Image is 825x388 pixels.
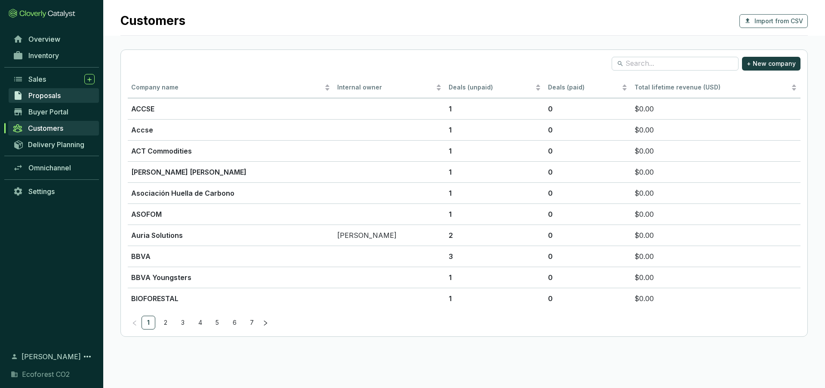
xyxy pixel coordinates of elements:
span: Omnichannel [28,163,71,172]
a: Inventory [9,48,99,63]
p: 1 [449,125,541,135]
button: + New company [742,57,800,71]
p: 0 [548,251,628,262]
span: Total lifetime revenue (USD) [634,83,720,91]
button: left [128,316,142,329]
p: BBVA [131,251,330,262]
td: $0.00 [631,203,800,225]
span: [PERSON_NAME] [22,351,81,362]
td: $0.00 [631,225,800,246]
td: $0.00 [631,182,800,203]
td: $0.00 [631,267,800,288]
span: right [262,320,268,326]
p: BIOFORESTAL [131,293,330,304]
span: Customers [28,124,63,132]
li: Next Page [259,316,272,329]
span: Company name [131,83,323,92]
li: Previous Page [128,316,142,329]
span: Deals (unpaid) [449,83,533,92]
td: $0.00 [631,119,800,140]
li: 5 [210,316,224,329]
p: 2 [449,230,541,240]
a: Buyer Portal [9,105,99,119]
span: + New company [747,59,796,68]
span: Sales [28,75,46,83]
span: Ecoforest CO2 [22,369,70,379]
p: 0 [548,104,628,114]
p: Asociación Huella de Carbono [131,188,330,198]
a: Settings [9,184,99,199]
span: Overview [28,35,60,43]
p: 0 [548,167,628,177]
a: 7 [245,316,258,329]
span: Import from CSV [754,17,803,25]
h1: Customers [120,14,185,28]
td: $0.00 [631,140,800,161]
li: 4 [193,316,207,329]
p: 0 [548,230,628,240]
a: 6 [228,316,241,329]
p: 3 [449,251,541,262]
th: Company name [128,77,334,99]
span: Deals (paid) [548,83,620,92]
p: Auria Solutions [131,230,330,240]
p: Accse [131,125,330,135]
li: 6 [228,316,241,329]
p: [PERSON_NAME] [337,230,442,240]
p: 0 [548,146,628,156]
li: 7 [245,316,259,329]
a: 4 [194,316,206,329]
input: Search... [625,59,726,68]
a: 2 [159,316,172,329]
span: left [132,320,138,326]
th: Deals (unpaid) [445,77,545,99]
p: 1 [449,188,541,198]
p: 1 [449,104,541,114]
a: Sales [9,72,99,86]
p: 1 [449,293,541,304]
a: Proposals [9,88,99,103]
span: Inventory [28,51,59,60]
p: 1 [449,272,541,283]
p: 0 [548,125,628,135]
button: right [259,316,272,329]
p: 0 [548,209,628,219]
p: 1 [449,209,541,219]
p: ACCSE [131,104,330,114]
p: ASOFOM [131,209,330,219]
a: Omnichannel [9,160,99,175]
button: Import from CSV [739,14,808,28]
td: $0.00 [631,288,800,309]
p: 1 [449,146,541,156]
p: BBVA Youngsters [131,272,330,283]
a: Delivery Planning [9,137,99,151]
p: [PERSON_NAME] [PERSON_NAME] [131,167,330,177]
a: 5 [211,316,224,329]
p: 0 [548,188,628,198]
a: 3 [176,316,189,329]
td: $0.00 [631,246,800,267]
th: Deals (paid) [545,77,631,99]
th: Internal owner [334,77,446,99]
a: 1 [142,316,155,329]
p: ACT Commodities [131,146,330,156]
p: 1 [449,167,541,177]
li: 3 [176,316,190,329]
span: Buyer Portal [28,108,68,116]
span: Proposals [28,91,61,100]
a: Overview [9,32,99,46]
span: Settings [28,187,55,196]
a: Customers [8,121,99,135]
span: Delivery Planning [28,140,84,149]
span: Internal owner [337,83,434,92]
li: 2 [159,316,172,329]
td: $0.00 [631,98,800,119]
p: 0 [548,272,628,283]
td: $0.00 [631,161,800,182]
li: 1 [142,316,155,329]
p: 0 [548,293,628,304]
